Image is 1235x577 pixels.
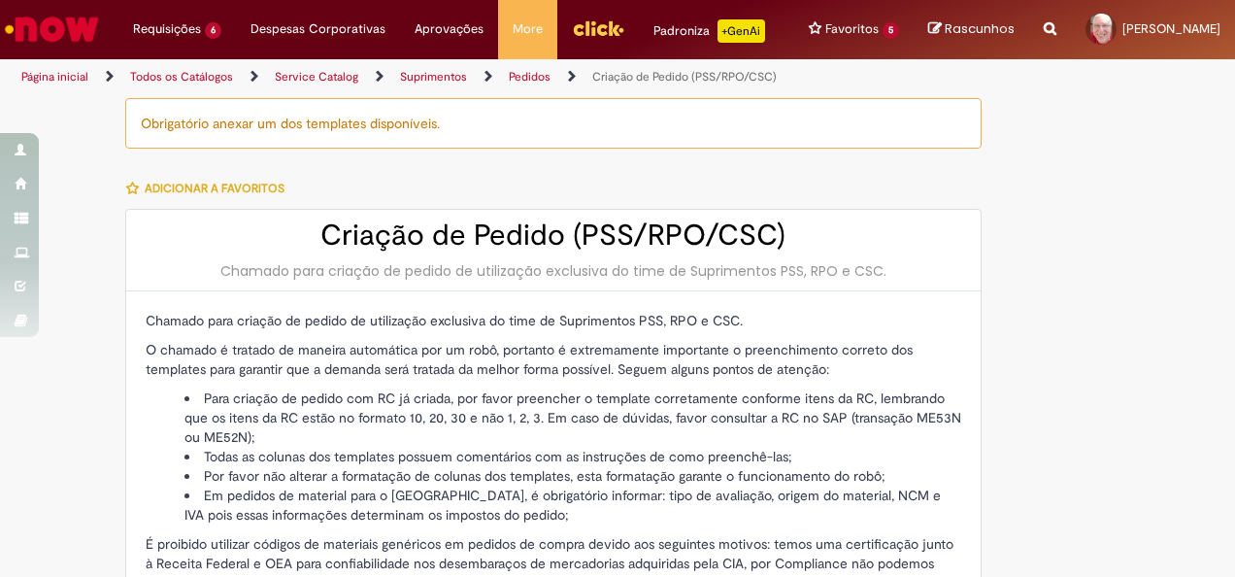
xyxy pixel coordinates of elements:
a: Service Catalog [275,69,358,85]
a: Suprimentos [400,69,467,85]
ul: Trilhas de página [15,59,809,95]
h2: Criação de Pedido (PSS/RPO/CSC) [146,220,961,252]
a: Página inicial [21,69,88,85]
a: Rascunhos [928,20,1015,39]
span: Favoritos [825,19,879,39]
p: O chamado é tratado de maneira automática por um robô, portanto é extremamente importante o preen... [146,340,961,379]
li: Para criação de pedido com RC já criada, por favor preencher o template corretamente conforme ite... [184,389,961,447]
a: Criação de Pedido (PSS/RPO/CSC) [592,69,777,85]
span: More [513,19,543,39]
li: Por favor não alterar a formatação de colunas dos templates, esta formatação garante o funcioname... [184,466,961,486]
span: 6 [205,22,221,39]
span: Aprovações [415,19,484,39]
div: Obrigatório anexar um dos templates disponíveis. [125,98,982,149]
li: Em pedidos de material para o [GEOGRAPHIC_DATA], é obrigatório informar: tipo de avaliação, orige... [184,486,961,525]
img: click_logo_yellow_360x200.png [572,14,624,43]
a: Todos os Catálogos [130,69,233,85]
p: +GenAi [718,19,765,43]
span: Requisições [133,19,201,39]
span: 5 [883,22,899,39]
span: Rascunhos [945,19,1015,38]
li: Todas as colunas dos templates possuem comentários com as instruções de como preenchê-las; [184,447,961,466]
div: Padroniza [653,19,765,43]
a: Pedidos [509,69,551,85]
span: Despesas Corporativas [250,19,385,39]
p: Chamado para criação de pedido de utilização exclusiva do time de Suprimentos PSS, RPO e CSC. [146,311,961,330]
span: Adicionar a Favoritos [145,181,284,196]
span: [PERSON_NAME] [1122,20,1220,37]
div: Chamado para criação de pedido de utilização exclusiva do time de Suprimentos PSS, RPO e CSC. [146,261,961,281]
img: ServiceNow [2,10,102,49]
button: Adicionar a Favoritos [125,168,295,209]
